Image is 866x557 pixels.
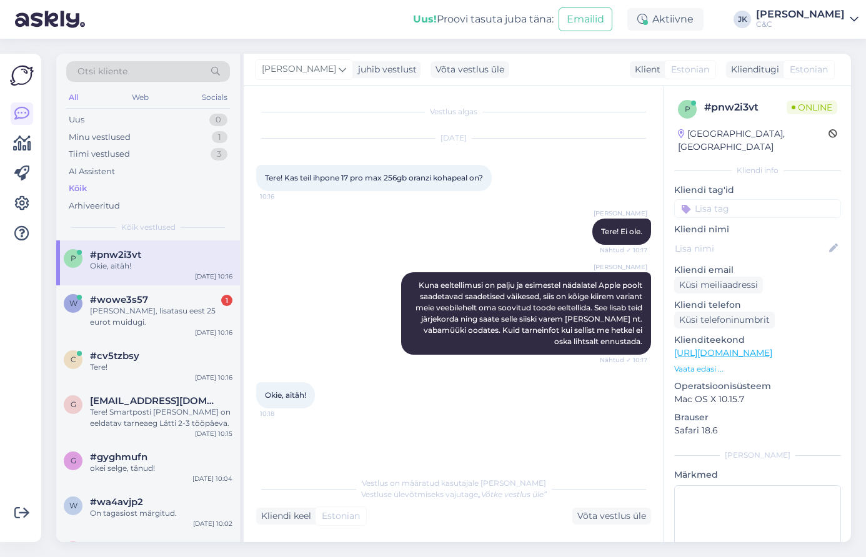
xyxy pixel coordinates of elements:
span: w [69,501,77,510]
img: Askly Logo [10,64,34,87]
span: #wowe3s57 [90,294,148,305]
span: gbkristana@gmail.com [90,395,220,407]
span: 10:16 [260,192,307,201]
span: #pnw2i3vt [90,249,141,260]
span: Tere! Kas teil ihpone 17 pro max 256gb oranzi kohapeal on? [265,173,483,182]
a: [URL][DOMAIN_NAME] [674,347,772,358]
div: Küsi telefoninumbrit [674,312,775,328]
a: [PERSON_NAME]C&C [756,9,859,29]
div: [GEOGRAPHIC_DATA], [GEOGRAPHIC_DATA] [678,127,829,154]
div: [DATE] 10:04 [192,474,232,483]
span: [PERSON_NAME] [594,262,647,272]
span: Alina.sillaots@gmail.com [90,541,220,553]
p: Kliendi tag'id [674,184,841,197]
span: [PERSON_NAME] [594,209,647,218]
p: Kliendi email [674,264,841,277]
span: p [71,254,76,263]
span: #cv5tzbsy [90,350,139,362]
div: AI Assistent [69,165,115,178]
span: #wa4avjp2 [90,496,143,508]
div: Okie, aitäh! [90,260,232,272]
div: okei selge, tänud! [90,463,232,474]
div: Tiimi vestlused [69,148,130,160]
div: Minu vestlused [69,131,131,144]
div: Web [129,89,151,106]
div: [DATE] 10:16 [195,272,232,281]
div: Klient [630,63,660,76]
div: Küsi meiliaadressi [674,277,763,293]
div: Kliendi keel [256,510,311,523]
div: Tere! [90,362,232,373]
span: Otsi kliente [77,65,127,78]
input: Lisa tag [674,199,841,218]
div: Võta vestlus üle [431,61,509,78]
div: 0 [209,114,227,126]
span: Kuna eeltellimusi on palju ja esimestel nädalatel Apple poolt saadetavad saadetised väikesed, sii... [416,280,644,346]
div: Arhiveeritud [69,200,120,212]
div: Võta vestlus üle [572,508,651,525]
span: Tere! Ei ole. [601,227,642,236]
div: 3 [211,148,227,160]
div: Socials [199,89,230,106]
div: [PERSON_NAME], lisatasu eest 25 eurot muidugi. [90,305,232,328]
i: „Võtke vestlus üle” [478,490,547,499]
div: [PERSON_NAME] [674,450,841,461]
p: Kliendi telefon [674,298,841,312]
div: [DATE] 10:16 [195,328,232,337]
span: #gyghmufn [90,451,147,463]
div: Proovi tasuta juba täna: [413,12,554,27]
span: Online [787,101,837,114]
div: Kõik [69,182,87,195]
div: Uus [69,114,84,126]
p: Operatsioonisüsteem [674,380,841,393]
div: 1 [212,131,227,144]
span: Kõik vestlused [121,222,176,233]
div: Kliendi info [674,165,841,176]
p: Vaata edasi ... [674,363,841,375]
b: Uus! [413,13,437,25]
span: Vestlus on määratud kasutajale [PERSON_NAME] [362,478,546,488]
div: [DATE] [256,132,651,144]
div: [DATE] 10:02 [193,519,232,528]
div: Klienditugi [726,63,779,76]
p: Märkmed [674,468,841,481]
button: Emailid [559,7,612,31]
span: Nähtud ✓ 10:17 [600,355,647,365]
input: Lisa nimi [675,242,827,255]
span: Okie, aitäh! [265,390,306,400]
div: 1 [221,295,232,306]
p: Klienditeekond [674,333,841,347]
span: Estonian [790,63,828,76]
div: Aktiivne [627,8,704,31]
div: JK [734,11,751,28]
p: Kliendi nimi [674,223,841,236]
p: Mac OS X 10.15.7 [674,393,841,406]
div: Vestlus algas [256,106,651,117]
div: [DATE] 10:16 [195,373,232,382]
span: 10:18 [260,409,307,418]
span: p [685,104,690,114]
span: g [71,400,76,409]
p: Brauser [674,411,841,424]
span: c [71,355,76,364]
div: # pnw2i3vt [704,100,787,115]
div: Tere! Smartposti [PERSON_NAME] on eeldatav tarneaeg Lätti 2-3 tööpäeva. [90,407,232,429]
span: Vestluse ülevõtmiseks vajutage [361,490,547,499]
span: [PERSON_NAME] [262,62,336,76]
span: w [69,298,77,308]
div: All [66,89,81,106]
div: C&C [756,19,845,29]
div: [PERSON_NAME] [756,9,845,19]
span: Estonian [322,510,360,523]
p: Safari 18.6 [674,424,841,437]
div: [DATE] 10:15 [195,429,232,438]
div: On tagasiost märgitud. [90,508,232,519]
span: g [71,456,76,465]
span: Estonian [671,63,709,76]
span: Nähtud ✓ 10:17 [600,245,647,255]
div: juhib vestlust [353,63,417,76]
